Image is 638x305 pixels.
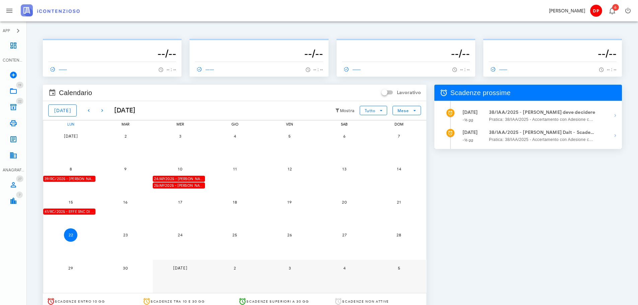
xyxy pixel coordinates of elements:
[64,162,77,176] button: 8
[392,195,406,209] button: 21
[43,176,95,182] div: 39/RC/2025 - [PERSON_NAME] Dalt - Inviare Ricorso
[342,47,470,60] h3: --/--
[18,83,21,87] span: 19
[342,66,361,72] span: ------
[392,265,406,271] span: 5
[392,166,406,171] span: 14
[228,200,241,205] span: 18
[228,265,241,271] span: 2
[228,261,241,275] button: 2
[283,162,296,176] button: 12
[173,162,187,176] button: 10
[48,42,176,47] p: --------------
[590,5,602,17] span: DP
[342,299,389,304] span: Scadenze non attive
[173,134,187,139] span: 3
[228,195,241,209] button: 18
[549,7,585,14] div: [PERSON_NAME]
[48,104,77,117] button: [DATE]
[460,67,470,72] span: -- : --
[59,87,92,98] span: Calendario
[338,200,351,205] span: 20
[450,87,511,98] span: Scadenze prossime
[166,67,176,72] span: -- : --
[153,121,208,128] div: mer
[55,299,105,304] span: Scadenze entro 10 gg
[173,200,187,205] span: 17
[342,42,470,47] p: --------------
[283,265,296,271] span: 3
[64,261,77,275] button: 29
[3,57,24,63] div: CONTENZIOSO
[338,166,351,171] span: 13
[64,200,77,205] span: 15
[16,82,23,88] span: Distintivo
[195,66,214,72] span: ------
[392,162,406,176] button: 14
[338,265,351,271] span: 4
[64,129,77,143] button: [DATE]
[607,67,617,72] span: -- : --
[64,195,77,209] button: 15
[489,136,595,143] span: Pratica: 38/IAA/2025 - Accertamento con Adesione contro Agenzia delle Entrate di [GEOGRAPHIC_DATA]
[392,228,406,242] button: 28
[21,4,80,16] img: logo-text-2x.png
[16,98,23,104] span: Distintivo
[48,65,70,74] a: ------
[48,47,176,60] h3: --/--
[317,121,372,128] div: sab
[98,121,153,128] div: mar
[173,129,187,143] button: 3
[43,121,98,128] div: lun
[283,228,296,242] button: 26
[392,134,406,139] span: 7
[19,193,20,197] span: 7
[228,166,241,171] span: 11
[16,192,23,198] span: Distintivo
[338,129,351,143] button: 6
[489,129,595,136] strong: 38/IAA/2025 - [PERSON_NAME] Dalt - Scadenza per fare Ricorso
[228,129,241,143] button: 4
[397,89,421,96] label: Lavorativo
[338,228,351,242] button: 27
[489,47,617,60] h3: --/--
[3,167,24,173] div: ANAGRAFICA
[397,108,409,113] span: Mese
[489,109,595,116] strong: 38/IAA/2025 - [PERSON_NAME] deve decidere
[109,105,136,116] div: [DATE]
[153,176,205,182] div: 24/AP/2025 - [PERSON_NAME] - Inviare Appello
[64,265,77,271] span: 29
[283,129,296,143] button: 5
[283,261,296,275] button: 3
[119,265,132,271] span: 30
[338,195,351,209] button: 20
[173,228,187,242] button: 24
[18,177,21,181] span: 27
[338,261,351,275] button: 4
[392,232,406,237] span: 28
[228,134,241,139] span: 4
[489,66,508,72] span: ------
[283,200,296,205] span: 19
[151,299,205,304] span: Scadenze tra 10 e 30 gg
[18,99,21,103] span: 22
[283,195,296,209] button: 19
[393,106,421,115] button: Mese
[63,134,78,139] span: [DATE]
[173,261,187,275] button: [DATE]
[228,232,241,237] span: 25
[16,175,23,182] span: Distintivo
[173,166,187,171] span: 10
[48,66,68,72] span: ------
[119,195,132,209] button: 16
[119,162,132,176] button: 9
[119,228,132,242] button: 23
[612,4,619,11] span: Distintivo
[207,121,262,128] div: gio
[463,118,474,122] small: -16 gg
[228,162,241,176] button: 11
[283,166,296,171] span: 12
[246,299,309,304] span: Scadenze superiori a 30 gg
[228,228,241,242] button: 25
[392,129,406,143] button: 7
